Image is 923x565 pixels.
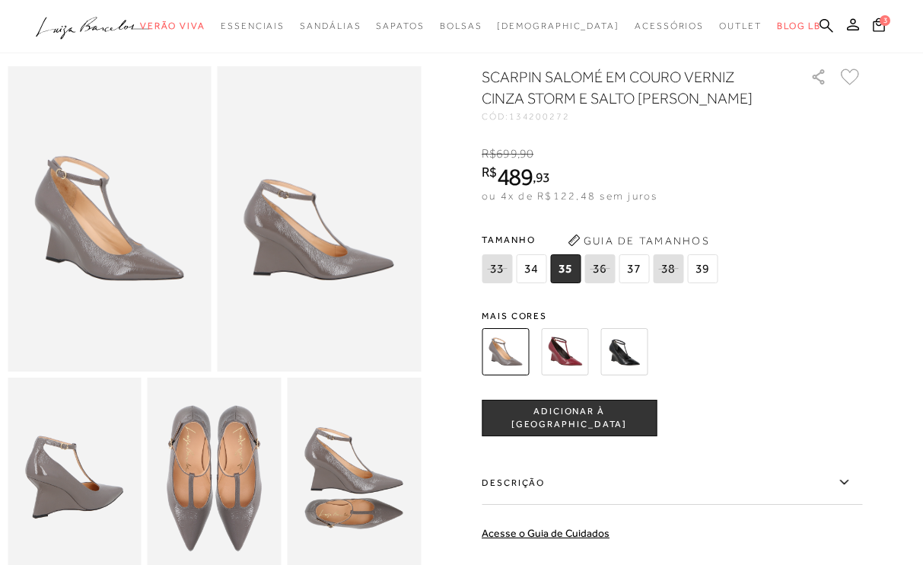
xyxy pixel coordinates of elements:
[777,12,821,40] a: BLOG LB
[482,190,657,202] span: ou 4x de R$122,48 sem juros
[497,163,533,190] span: 489
[635,12,704,40] a: noSubCategoriesText
[482,328,529,375] img: SCARPIN SALOMÉ EM COURO VERNIZ CINZA STORM E SALTO ANABELA
[600,328,648,375] img: SCARPIN SALOMÉ EM COURO VERNIZ PRETO E SALTO ANABELA
[482,405,656,432] span: ADICIONAR À [GEOGRAPHIC_DATA]
[635,21,704,31] span: Acessórios
[482,228,721,251] span: Tamanho
[482,400,657,436] button: ADICIONAR À [GEOGRAPHIC_DATA]
[376,21,424,31] span: Sapatos
[880,15,890,26] span: 3
[218,66,422,372] img: image
[300,12,361,40] a: noSubCategoriesText
[482,527,609,539] a: Acesse o Guia de Cuidados
[482,165,497,179] i: R$
[719,21,762,31] span: Outlet
[482,461,862,505] label: Descrição
[482,147,496,161] i: R$
[777,21,821,31] span: BLOG LB
[719,12,762,40] a: noSubCategoriesText
[221,12,285,40] a: noSubCategoriesText
[300,21,361,31] span: Sandálias
[562,228,715,253] button: Guia de Tamanhos
[687,254,718,283] span: 39
[440,21,482,31] span: Bolsas
[440,12,482,40] a: noSubCategoriesText
[497,21,619,31] span: [DEMOGRAPHIC_DATA]
[520,147,533,161] span: 90
[140,12,205,40] a: noSubCategoriesText
[221,21,285,31] span: Essenciais
[516,254,546,283] span: 34
[509,111,570,122] span: 134200272
[517,147,534,161] i: ,
[482,254,512,283] span: 33
[482,66,767,109] h1: SCARPIN SALOMÉ EM COURO VERNIZ CINZA STORM E SALTO [PERSON_NAME]
[496,147,517,161] span: 699
[8,66,212,372] img: image
[541,328,588,375] img: SCARPIN SALOMÉ EM COURO VERNIZ MARSALA SALTO ANABELA
[536,169,550,185] span: 93
[140,21,205,31] span: Verão Viva
[482,112,786,121] div: CÓD:
[376,12,424,40] a: noSubCategoriesText
[497,12,619,40] a: noSubCategoriesText
[482,311,862,321] span: Mais cores
[550,254,581,283] span: 35
[619,254,649,283] span: 37
[653,254,683,283] span: 38
[584,254,615,283] span: 36
[533,171,550,184] i: ,
[868,17,890,37] button: 3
